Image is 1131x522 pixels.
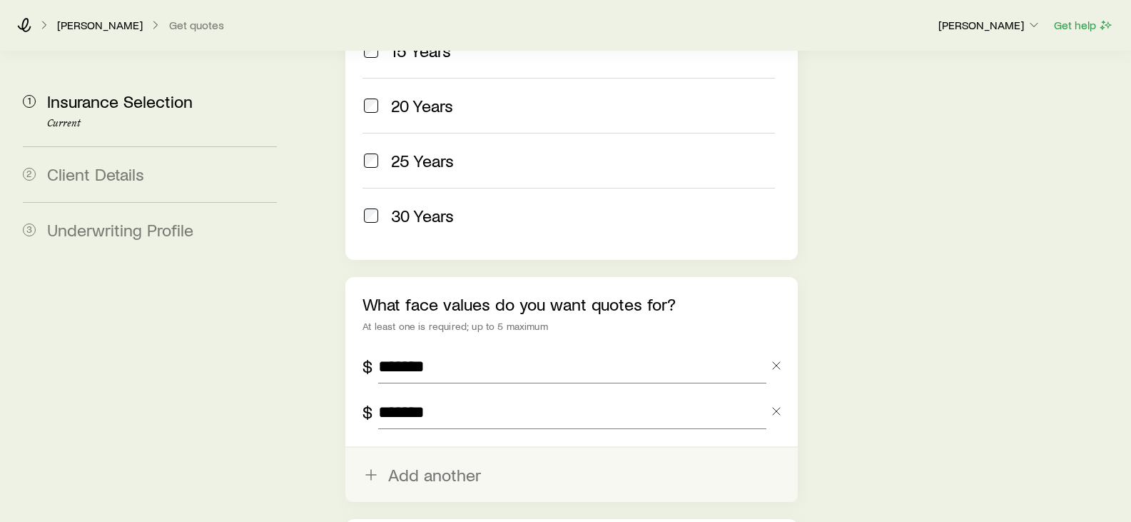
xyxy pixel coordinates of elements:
[23,168,36,181] span: 2
[47,91,193,111] span: Insurance Selection
[47,219,193,240] span: Underwriting Profile
[938,18,1041,32] p: [PERSON_NAME]
[364,44,378,58] input: 15 Years
[345,448,797,502] button: Add another
[364,209,378,223] input: 30 Years
[362,356,372,376] div: $
[23,95,36,108] span: 1
[57,18,143,32] p: [PERSON_NAME]
[362,402,372,422] div: $
[391,151,454,171] span: 25 Years
[23,224,36,236] span: 3
[391,96,453,116] span: 20 Years
[364,154,378,168] input: 25 Years
[47,164,144,184] span: Client Details
[364,99,378,113] input: 20 Years
[362,321,780,332] div: At least one is required; up to 5 maximum
[362,293,676,314] label: What face values do you want quotes for?
[1053,17,1114,34] button: Get help
[47,118,277,129] p: Current
[168,19,225,32] button: Get quotes
[391,41,451,61] span: 15 Years
[938,17,1042,34] button: [PERSON_NAME]
[391,206,454,226] span: 30 Years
